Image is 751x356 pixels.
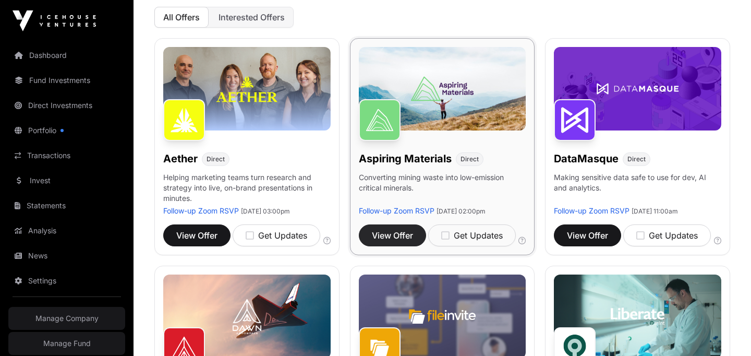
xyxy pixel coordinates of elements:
span: Direct [207,155,225,163]
a: Follow-up Zoom RSVP [359,206,434,215]
img: Aspiring-Banner.jpg [359,47,526,130]
p: Making sensitive data safe to use for dev, AI and analytics. [554,172,721,206]
h1: Aspiring Materials [359,151,452,166]
span: Direct [461,155,479,163]
span: View Offer [372,229,413,242]
span: View Offer [176,229,217,242]
img: Icehouse Ventures Logo [13,10,96,31]
span: View Offer [567,229,608,242]
p: Converting mining waste into low-emission critical minerals. [359,172,526,206]
a: Portfolio [8,119,125,142]
a: News [8,244,125,267]
button: View Offer [554,224,621,246]
img: DataMasque [554,99,596,141]
div: Get Updates [441,229,503,242]
a: Statements [8,194,125,217]
div: Get Updates [636,229,698,242]
h1: Aether [163,151,198,166]
a: Settings [8,269,125,292]
span: Interested Offers [219,12,285,22]
a: Analysis [8,219,125,242]
button: View Offer [359,224,426,246]
iframe: Chat Widget [699,306,751,356]
a: Fund Investments [8,69,125,92]
button: Get Updates [623,224,711,246]
button: Interested Offers [210,7,294,28]
a: Manage Fund [8,332,125,355]
span: [DATE] 02:00pm [437,207,486,215]
span: Direct [627,155,646,163]
img: Aether-Banner.jpg [163,47,331,130]
a: Dashboard [8,44,125,67]
h1: DataMasque [554,151,619,166]
p: Helping marketing teams turn research and strategy into live, on-brand presentations in minutes. [163,172,331,206]
div: Get Updates [246,229,307,242]
a: Follow-up Zoom RSVP [163,206,239,215]
a: Manage Company [8,307,125,330]
span: [DATE] 11:00am [632,207,678,215]
img: Aether [163,99,205,141]
button: Get Updates [428,224,516,246]
img: DataMasque-Banner.jpg [554,47,721,130]
a: Invest [8,169,125,192]
img: Aspiring Materials [359,99,401,141]
a: Transactions [8,144,125,167]
button: All Offers [154,7,209,28]
a: Follow-up Zoom RSVP [554,206,629,215]
button: Get Updates [233,224,320,246]
button: View Offer [163,224,231,246]
span: [DATE] 03:00pm [241,207,290,215]
span: All Offers [163,12,200,22]
a: Direct Investments [8,94,125,117]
